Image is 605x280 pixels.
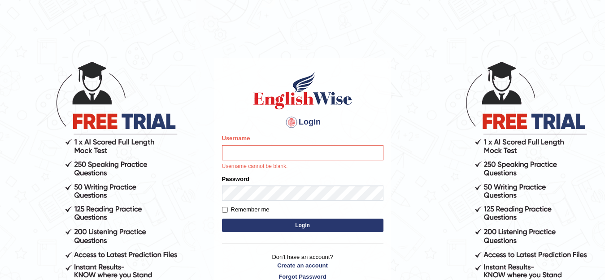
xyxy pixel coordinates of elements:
[222,261,383,270] a: Create an account
[252,70,354,111] img: Logo of English Wise sign in for intelligent practice with AI
[222,175,249,183] label: Password
[222,163,383,171] p: Username cannot be blank.
[222,115,383,129] h4: Login
[222,134,250,142] label: Username
[222,219,383,232] button: Login
[222,205,270,214] label: Remember me
[222,207,228,213] input: Remember me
